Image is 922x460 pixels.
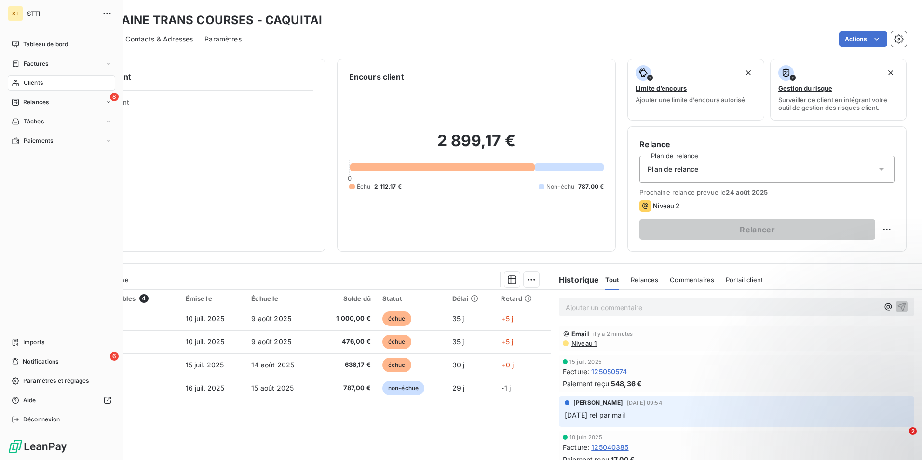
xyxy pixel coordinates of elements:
span: Relances [631,276,658,284]
span: 30 j [452,361,465,369]
span: -1 j [501,384,511,392]
div: Retard [501,295,545,302]
span: 15 août 2025 [251,384,294,392]
span: Facture : [563,366,589,377]
h6: Relance [639,138,895,150]
span: Facture : [563,442,589,452]
div: Délai [452,295,489,302]
a: Tableau de bord [8,37,115,52]
span: Ajouter une limite d’encours autorisé [636,96,745,104]
span: 548,36 € [611,379,642,389]
div: Pièces comptables [76,294,174,303]
span: Email [571,330,589,338]
span: 24 août 2025 [726,189,768,196]
h6: Encours client [349,71,404,82]
iframe: Intercom live chat [889,427,912,450]
span: 8 [110,93,119,101]
span: 10 juin 2025 [569,434,602,440]
span: 787,00 € [578,182,604,191]
span: Factures [24,59,48,68]
h3: AQUITAINE TRANS COURSES - CAQUITAI [85,12,322,29]
span: échue [382,358,411,372]
span: [DATE] 09:54 [627,400,662,406]
button: Relancer [639,219,875,240]
button: Actions [839,31,887,47]
span: Aide [23,396,36,405]
span: échue [382,311,411,326]
span: Limite d’encours [636,84,687,92]
div: Échue le [251,295,311,302]
span: 29 j [452,384,465,392]
span: 10 juil. 2025 [186,338,225,346]
span: Tâches [24,117,44,126]
span: Paramètres [204,34,242,44]
span: Plan de relance [648,164,698,174]
span: [DATE] rel par mail [565,411,625,419]
span: +5 j [501,338,513,346]
span: Prochaine relance prévue le [639,189,895,196]
span: Contacts & Adresses [125,34,193,44]
span: Relances [23,98,49,107]
span: Niveau 2 [653,202,679,210]
h6: Informations client [58,71,313,82]
span: Non-échu [546,182,574,191]
button: Gestion du risqueSurveiller ce client en intégrant votre outil de gestion des risques client. [770,59,907,121]
span: 15 juil. 2025 [569,359,602,365]
h2: 2 899,17 € [349,131,604,160]
iframe: Intercom notifications message [729,366,922,434]
span: 6 [110,352,119,361]
a: Paiements [8,133,115,149]
span: Clients [24,79,43,87]
span: il y a 2 minutes [593,331,633,337]
div: Statut [382,295,441,302]
span: Gestion du risque [778,84,832,92]
span: STTI [27,10,96,17]
span: [PERSON_NAME] [573,398,623,407]
span: Surveiller ce client en intégrant votre outil de gestion des risques client. [778,96,898,111]
div: ST [8,6,23,21]
span: 636,17 € [322,360,370,370]
span: +5 j [501,314,513,323]
span: Portail client [726,276,763,284]
span: Paramètres et réglages [23,377,89,385]
img: Logo LeanPay [8,439,68,454]
span: Tout [605,276,620,284]
span: Paiement reçu [563,379,609,389]
a: Aide [8,392,115,408]
span: +0 j [501,361,514,369]
span: 4 [139,294,148,303]
a: Factures [8,56,115,71]
span: 476,00 € [322,337,370,347]
span: Tableau de bord [23,40,68,49]
a: Imports [8,335,115,350]
span: Notifications [23,357,58,366]
span: 2 [909,427,917,435]
div: Émise le [186,295,240,302]
a: Tâches [8,114,115,129]
span: 125050574 [591,366,627,377]
h6: Historique [551,274,599,285]
span: Propriétés Client [78,98,313,112]
a: 8Relances [8,95,115,110]
button: Limite d’encoursAjouter une limite d’encours autorisé [627,59,764,121]
span: Paiements [24,136,53,145]
span: 14 août 2025 [251,361,294,369]
span: 2 112,17 € [374,182,402,191]
span: 16 juil. 2025 [186,384,225,392]
span: 10 juil. 2025 [186,314,225,323]
span: Imports [23,338,44,347]
a: Paramètres et réglages [8,373,115,389]
div: Solde dû [322,295,370,302]
span: 787,00 € [322,383,370,393]
span: Échu [357,182,371,191]
span: 125040385 [591,442,628,452]
span: 0 [348,175,352,182]
span: 35 j [452,338,464,346]
span: 1 000,00 € [322,314,370,324]
span: 35 j [452,314,464,323]
span: 9 août 2025 [251,314,291,323]
span: Déconnexion [23,415,60,424]
span: 15 juil. 2025 [186,361,224,369]
a: Clients [8,75,115,91]
span: non-échue [382,381,424,395]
